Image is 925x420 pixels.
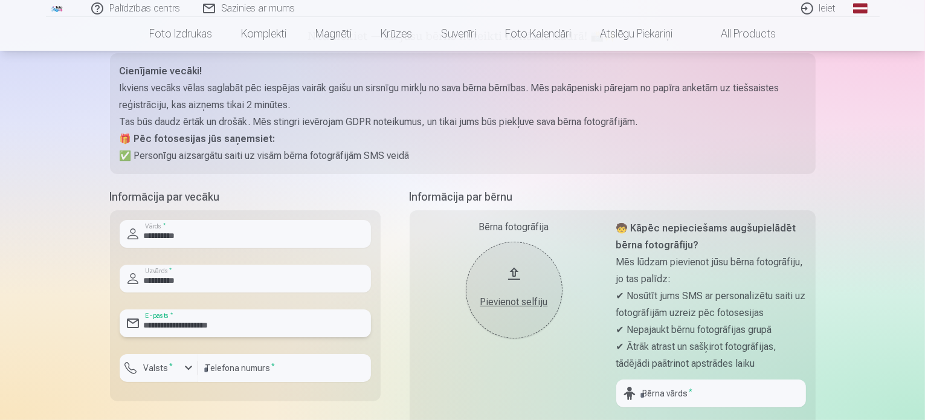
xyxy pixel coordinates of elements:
div: Pievienot selfiju [478,295,550,309]
p: Mēs lūdzam pievienot jūsu bērna fotogrāfiju, jo tas palīdz: [616,254,806,288]
strong: 🧒 Kāpēc nepieciešams augšupielādēt bērna fotogrāfiju? [616,222,796,251]
strong: Cienījamie vecāki! [120,65,202,77]
p: ✔ Nepajaukt bērnu fotogrāfijas grupā [616,321,806,338]
a: Magnēti [301,17,366,51]
button: Valsts* [120,354,198,382]
p: Tas būs daudz ērtāk un drošāk. Mēs stingri ievērojam GDPR noteikumus, un tikai jums būs piekļuve ... [120,114,806,131]
a: Foto izdrukas [135,17,227,51]
label: Valsts [139,362,178,374]
a: Foto kalendāri [491,17,585,51]
h5: Informācija par vecāku [110,189,381,205]
a: Suvenīri [427,17,491,51]
h5: Informācija par bērnu [410,189,816,205]
a: Komplekti [227,17,301,51]
img: /fa1 [51,5,64,12]
p: ✔ Ātrāk atrast un sašķirot fotogrāfijas, tādējādi paātrinot apstrādes laiku [616,338,806,372]
a: Atslēgu piekariņi [585,17,687,51]
a: All products [687,17,790,51]
a: Krūzes [366,17,427,51]
p: Ikviens vecāks vēlas saglabāt pēc iespējas vairāk gaišu un sirsnīgu mirkļu no sava bērna bērnības... [120,80,806,114]
p: ✔ Nosūtīt jums SMS ar personalizētu saiti uz fotogrāfijām uzreiz pēc fotosesijas [616,288,806,321]
button: Pievienot selfiju [466,242,562,338]
div: Bērna fotogrāfija [419,220,609,234]
strong: 🎁 Pēc fotosesijas jūs saņemsiet: [120,133,276,144]
p: ✅ Personīgu aizsargātu saiti uz visām bērna fotogrāfijām SMS veidā [120,147,806,164]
